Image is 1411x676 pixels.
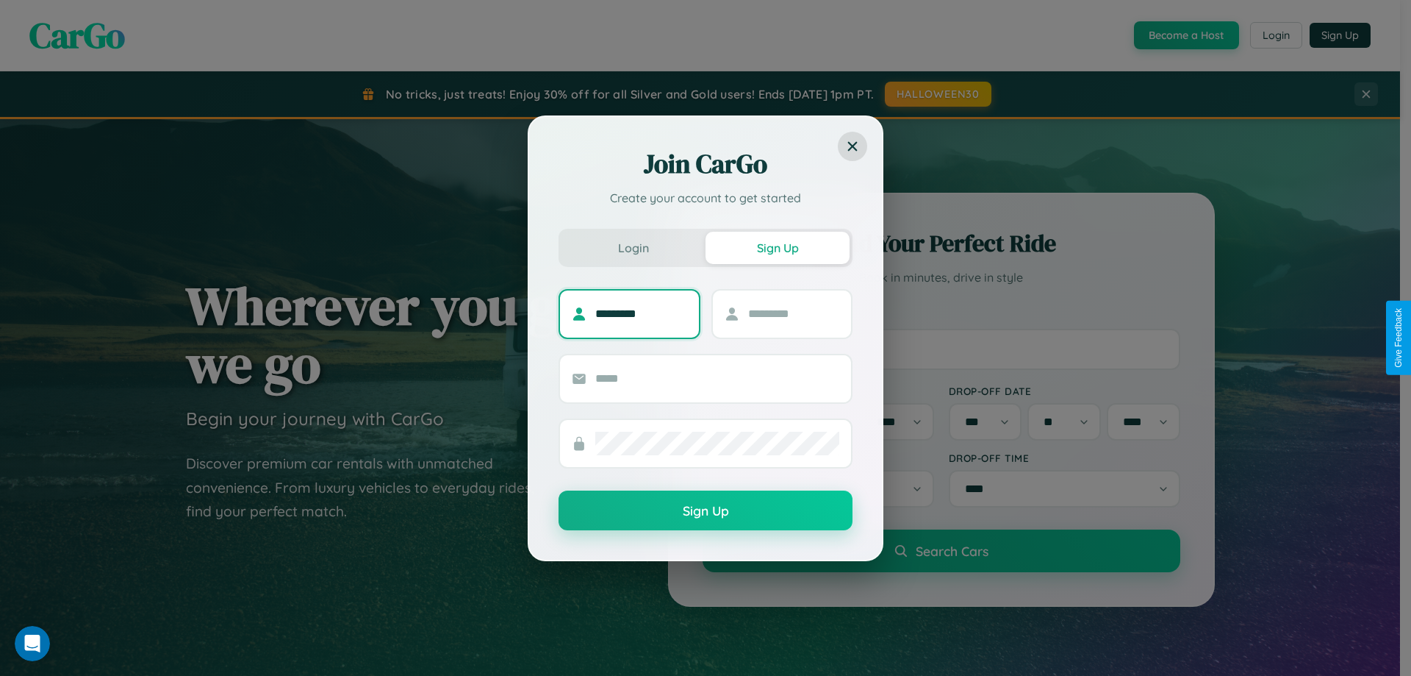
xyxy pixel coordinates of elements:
[1393,308,1404,368] div: Give Feedback
[559,491,852,530] button: Sign Up
[559,146,852,182] h2: Join CarGo
[705,232,850,264] button: Sign Up
[559,189,852,207] p: Create your account to get started
[561,232,705,264] button: Login
[15,626,50,661] iframe: Intercom live chat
